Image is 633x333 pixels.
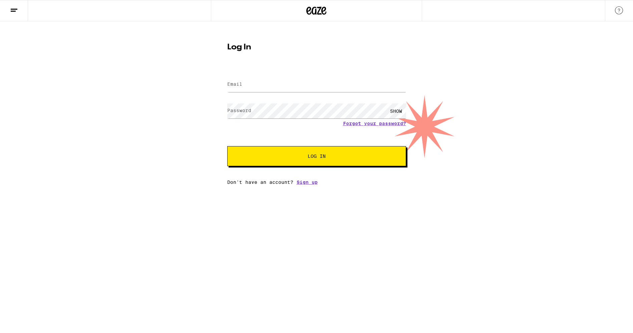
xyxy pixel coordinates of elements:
[227,146,406,166] button: Log In
[227,180,406,185] div: Don't have an account?
[227,43,406,51] h1: Log In
[227,77,406,92] input: Email
[343,121,406,126] a: Forgot your password?
[308,154,326,158] span: Log In
[227,81,242,87] label: Email
[386,103,406,118] div: SHOW
[297,180,318,185] a: Sign up
[227,108,251,113] label: Password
